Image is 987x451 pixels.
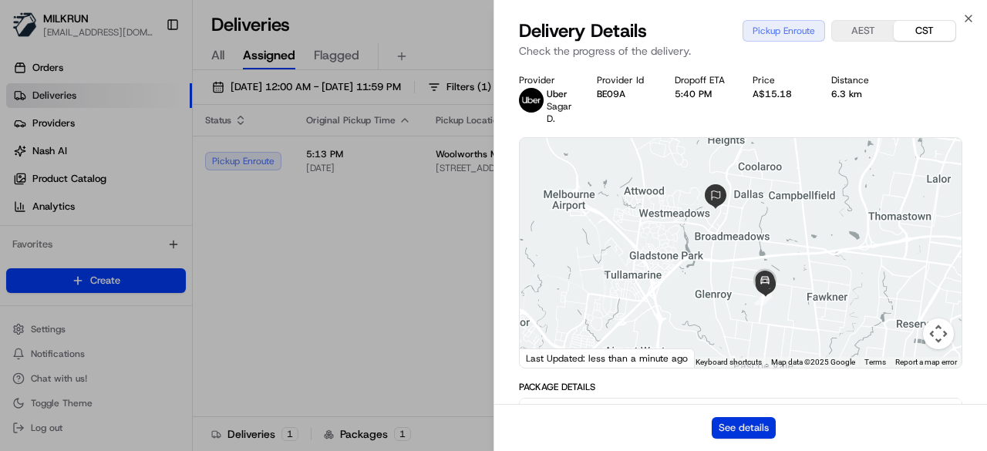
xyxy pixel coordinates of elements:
div: Provider Id [597,74,650,86]
button: CST [894,21,955,41]
a: Open this area in Google Maps (opens a new window) [524,348,574,368]
button: BE09A [597,88,625,100]
span: Uber [547,88,568,100]
div: A$15.18 [753,88,806,100]
button: AEST [832,21,894,41]
div: Provider [519,74,572,86]
div: Package Details [519,381,962,393]
div: Dropoff ETA [675,74,728,86]
div: Distance [831,74,884,86]
div: 6.3 km [831,88,884,100]
span: Sagar D. [547,100,572,125]
a: Terms (opens in new tab) [864,358,886,366]
div: 1 [755,288,772,305]
button: See details [712,417,776,439]
p: Check the progress of the delivery. [519,43,962,59]
span: Map data ©2025 Google [771,358,855,366]
div: 5:40 PM [675,88,728,100]
button: Keyboard shortcuts [696,357,762,368]
img: Google [524,348,574,368]
span: Delivery Details [519,19,647,43]
a: Report a map error [895,358,957,366]
div: Price [753,74,806,86]
button: Map camera controls [923,318,954,349]
img: uber-new-logo.jpeg [519,88,544,113]
div: Last Updated: less than a minute ago [520,348,695,368]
